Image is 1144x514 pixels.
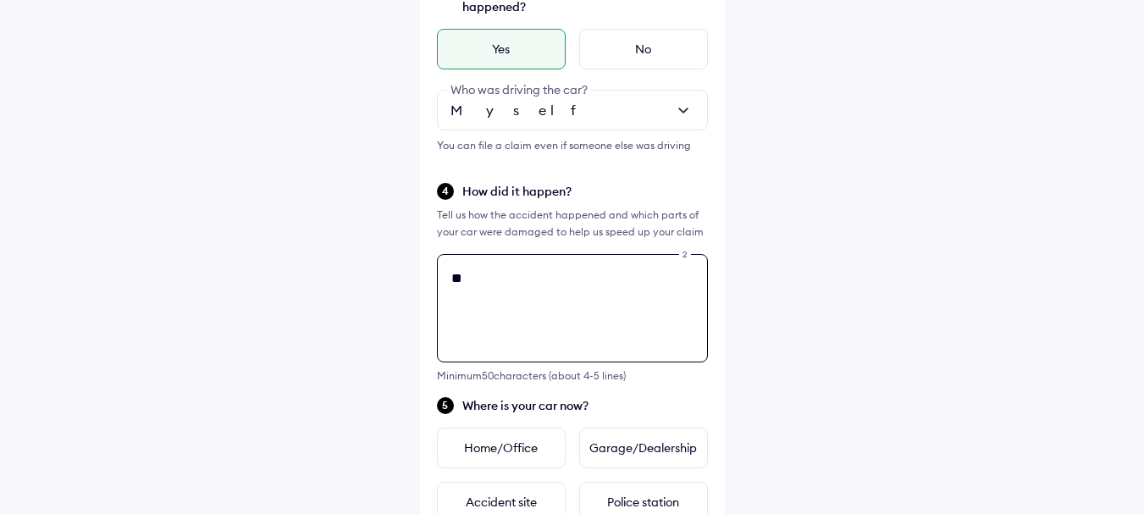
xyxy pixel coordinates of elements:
[437,137,708,154] div: You can file a claim even if someone else was driving
[437,428,566,468] div: Home/Office
[579,29,708,69] div: No
[437,29,566,69] div: Yes
[462,397,708,414] span: Where is your car now?
[437,207,708,240] div: Tell us how the accident happened and which parts of your car were damaged to help us speed up yo...
[579,428,708,468] div: Garage/Dealership
[450,102,590,119] span: Myself
[437,369,708,382] div: Minimum 50 characters (about 4-5 lines)
[462,183,708,200] span: How did it happen?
